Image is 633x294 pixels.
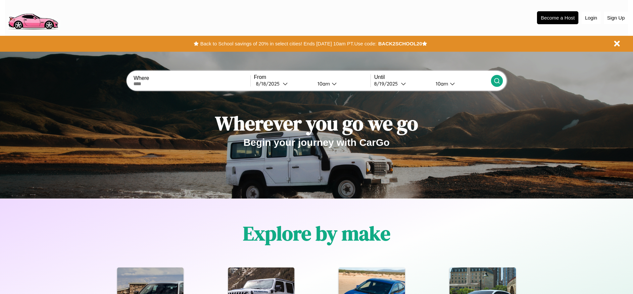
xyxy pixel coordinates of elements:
button: Sign Up [604,12,628,24]
button: Back to School savings of 20% in select cities! Ends [DATE] 10am PT.Use code: [199,39,378,48]
button: 10am [430,80,491,87]
button: 8/18/2025 [254,80,312,87]
div: 8 / 19 / 2025 [374,81,401,87]
label: Where [133,75,250,81]
button: Become a Host [537,11,578,24]
label: From [254,74,370,80]
img: logo [5,3,61,31]
h1: Explore by make [243,220,390,247]
button: 10am [312,80,370,87]
div: 8 / 18 / 2025 [256,81,283,87]
b: BACK2SCHOOL20 [378,41,422,46]
button: Login [582,12,601,24]
label: Until [374,74,491,80]
div: 10am [432,81,450,87]
div: 10am [314,81,332,87]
